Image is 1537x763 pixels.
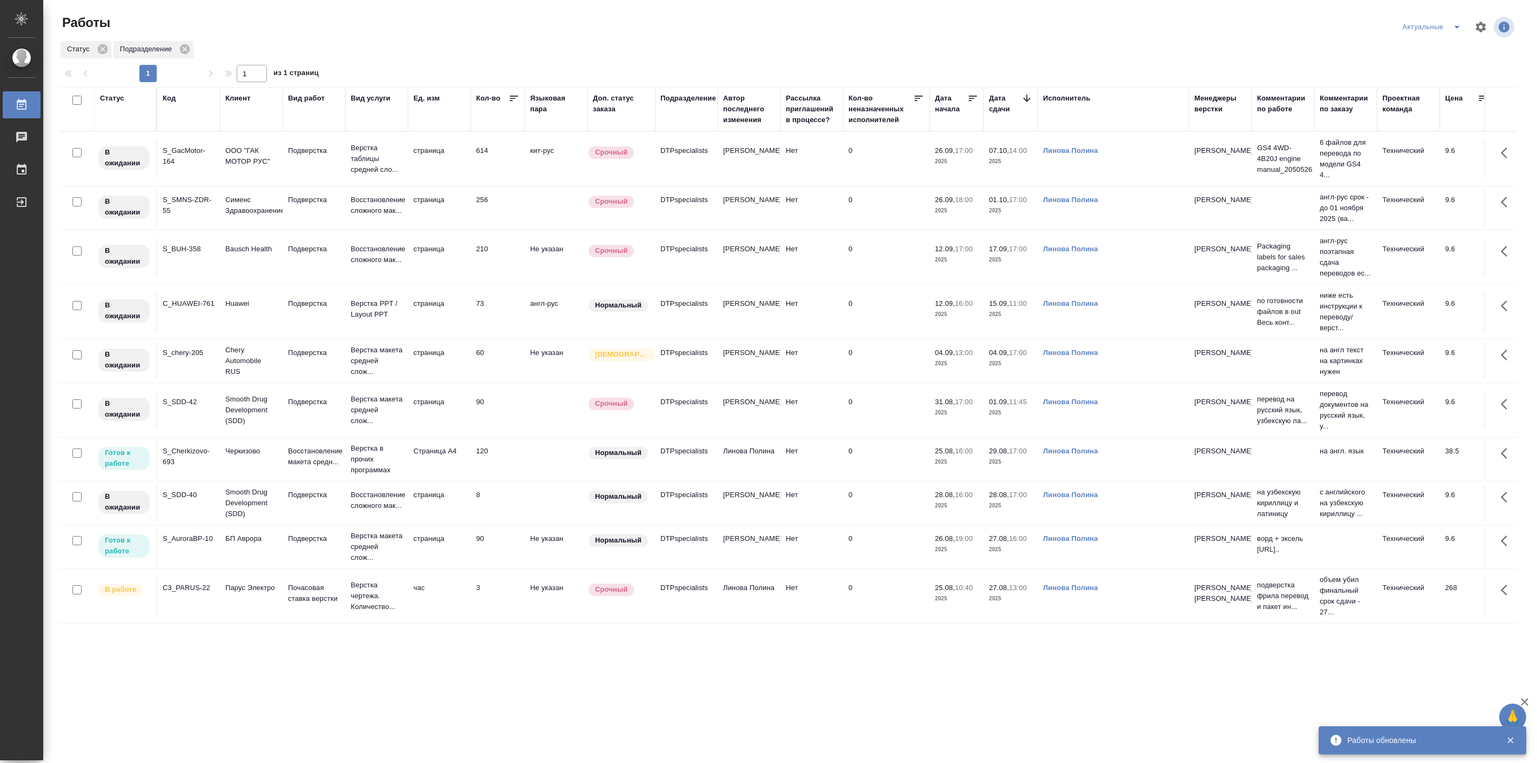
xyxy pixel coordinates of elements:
p: с английского на узбекскую кириллицу ... [1320,487,1372,519]
p: Черкизово [225,446,277,457]
td: DTPspecialists [655,391,718,429]
p: В ожидании [105,491,143,513]
span: Посмотреть информацию [1494,17,1516,37]
button: Здесь прячутся важные кнопки [1494,140,1520,166]
td: DTPspecialists [655,189,718,227]
p: 10:40 [955,584,973,592]
div: S_SMNS-ZDR-55 [163,195,215,216]
button: Здесь прячутся важные кнопки [1494,342,1520,368]
div: Ед. изм [413,93,440,104]
div: S_chery-205 [163,347,215,358]
td: страница [408,528,471,566]
td: Нет [780,238,843,276]
p: на англ. язык [1320,446,1372,457]
td: Нет [780,342,843,380]
p: Сименс Здравоохранение [225,195,277,216]
td: Технический [1377,484,1440,522]
td: DTPspecialists [655,440,718,478]
button: Здесь прячутся важные кнопки [1494,293,1520,319]
p: Подверстка [288,347,340,358]
a: Линова Полина [1043,196,1098,204]
div: Исполнитель выполняет работу [97,583,151,597]
p: GS4 4WD-4B20J engine manual_2050526 [1257,143,1309,175]
p: 2025 [989,500,1032,511]
div: Исполнитель назначен, приступать к работе пока рано [97,244,151,269]
td: Нет [780,577,843,615]
p: Восстановление макета средн... [288,446,340,467]
p: Готов к работе [105,535,143,557]
td: Технический [1377,140,1440,178]
p: перевод на русский язык, узбекскую ла... [1257,394,1309,426]
div: S_AuroraBP-10 [163,533,215,544]
p: на англ текст на картинках нужен [1320,345,1372,377]
button: 🙏 [1499,704,1526,731]
p: [PERSON_NAME] [1194,347,1246,358]
div: Вид услуги [351,93,391,104]
p: 2025 [989,457,1032,467]
td: страница [408,140,471,178]
p: перевод документов на русский язык, у... [1320,389,1372,432]
p: ниже есть инструкции к переводу/верст... [1320,290,1372,333]
td: страница [408,293,471,331]
div: split button [1400,18,1468,36]
p: 16:00 [1009,534,1027,543]
div: C3_PARUS-22 [163,583,215,593]
button: Здесь прячутся важные кнопки [1494,440,1520,466]
td: англ-рус [525,293,587,331]
p: Подверстка [288,145,340,156]
p: 2025 [989,358,1032,369]
div: S_BUH-358 [163,244,215,255]
div: Цена [1445,93,1463,104]
div: Исполнитель назначен, приступать к работе пока рано [97,347,151,373]
td: Нет [780,140,843,178]
span: Работы [59,14,110,31]
div: S_SDD-40 [163,490,215,500]
div: Клиент [225,93,250,104]
p: 17:00 [1009,447,1027,455]
p: объем убил финальный срок сдачи - 27... [1320,574,1372,618]
button: Здесь прячутся важные кнопки [1494,391,1520,417]
td: 9.6 [1440,189,1494,227]
td: 9.6 [1440,391,1494,429]
div: Исполнитель [1043,93,1091,104]
p: 27.08, [989,534,1009,543]
div: Кол-во неназначенных исполнителей [848,93,913,125]
div: Автор последнего изменения [723,93,775,125]
div: Дата сдачи [989,93,1021,115]
td: Нет [780,528,843,566]
p: Packaging labels for sales packaging ... [1257,241,1309,273]
td: 0 [843,293,930,331]
td: [PERSON_NAME] [718,391,780,429]
p: Подверстка [288,244,340,255]
td: Технический [1377,189,1440,227]
p: Срочный [595,196,627,207]
p: [PERSON_NAME] [1194,195,1246,205]
p: БП Аврора [225,533,277,544]
p: 2025 [935,500,978,511]
div: Менеджеры верстки [1194,93,1246,115]
td: Технический [1377,440,1440,478]
td: Технический [1377,342,1440,380]
td: Нет [780,293,843,331]
td: [PERSON_NAME] [718,140,780,178]
p: [PERSON_NAME] [1194,446,1246,457]
p: 04.09, [935,349,955,357]
td: страница [408,391,471,429]
td: 90 [471,391,525,429]
td: страница [408,189,471,227]
p: Верстка таблицы средней сло... [351,143,403,175]
p: 27.08, [989,584,1009,592]
p: англ-рус срок - до 01 ноября 2025 (ва... [1320,192,1372,224]
p: 2025 [935,457,978,467]
p: 31.08, [935,398,955,406]
div: Рассылка приглашений в процессе? [786,93,838,125]
p: Статус [67,44,93,55]
p: Нормальный [595,300,641,311]
p: 16:00 [955,299,973,307]
div: Код [163,93,176,104]
td: 0 [843,577,930,615]
p: Нормальный [595,491,641,502]
td: 9.6 [1440,342,1494,380]
a: Линова Полина [1043,299,1098,307]
td: Технический [1377,528,1440,566]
